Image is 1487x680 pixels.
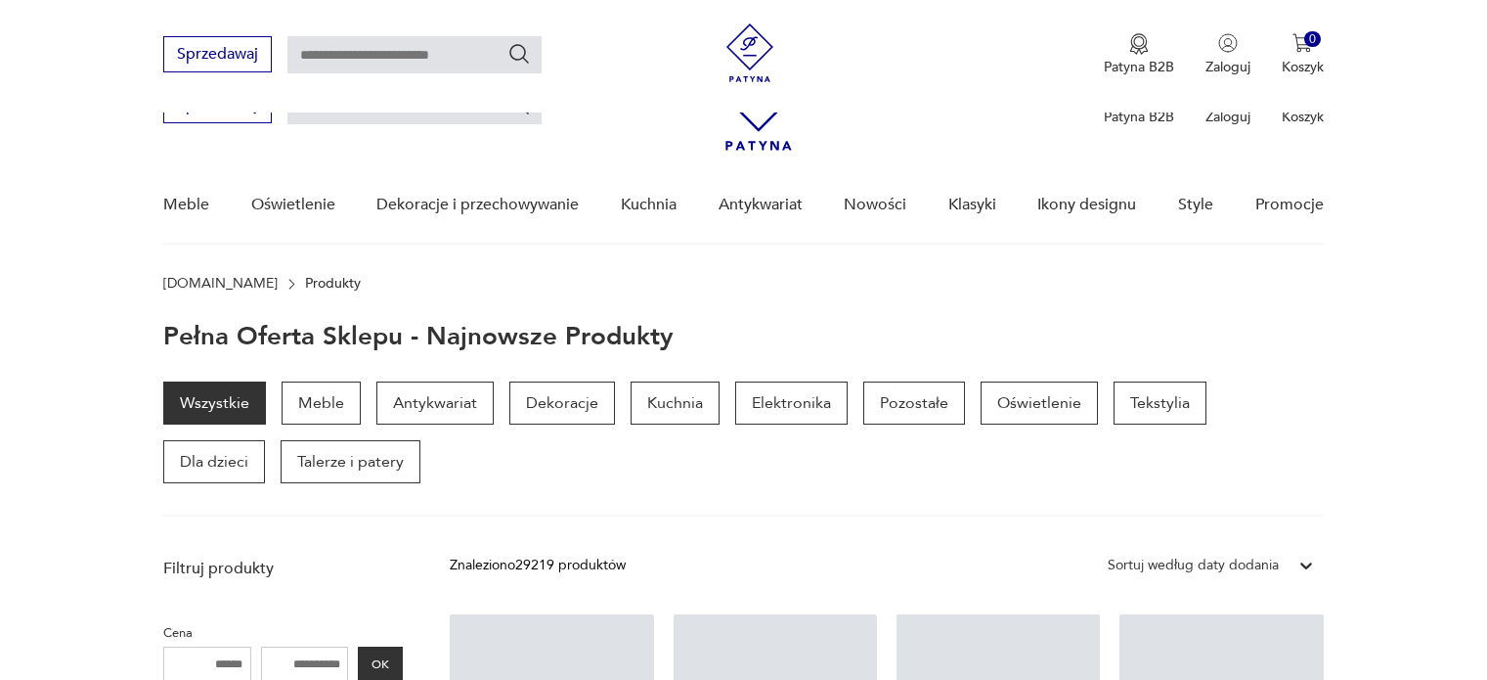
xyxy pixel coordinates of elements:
a: Elektronika [735,382,848,425]
a: [DOMAIN_NAME] [163,276,278,292]
img: Patyna - sklep z meblami i dekoracjami vintage [721,23,779,82]
div: Sortuj według daty dodania [1108,555,1279,576]
p: Koszyk [1282,58,1324,76]
a: Klasyki [948,167,996,243]
h1: Pełna oferta sklepu - najnowsze produkty [163,323,674,350]
button: 0Koszyk [1282,33,1324,76]
img: Ikona medalu [1129,33,1149,55]
img: Ikona koszyka [1292,33,1312,53]
a: Promocje [1255,167,1324,243]
div: Znaleziono 29219 produktów [450,555,626,576]
p: Patyna B2B [1104,108,1174,126]
a: Antykwariat [719,167,803,243]
a: Meble [282,382,361,425]
a: Dla dzieci [163,440,265,483]
a: Sprzedawaj [163,100,272,113]
button: Szukaj [507,42,531,66]
p: Koszyk [1282,108,1324,126]
p: Produkty [305,276,361,292]
a: Ikony designu [1037,167,1136,243]
a: Kuchnia [631,382,720,425]
a: Style [1178,167,1213,243]
a: Nowości [844,167,906,243]
a: Oświetlenie [251,167,335,243]
a: Talerze i patery [281,440,420,483]
p: Zaloguj [1205,108,1250,126]
a: Ikona medaluPatyna B2B [1104,33,1174,76]
button: Zaloguj [1205,33,1250,76]
p: Patyna B2B [1104,58,1174,76]
a: Meble [163,167,209,243]
p: Cena [163,622,403,644]
a: Dekoracje i przechowywanie [376,167,579,243]
a: Sprzedawaj [163,49,272,63]
a: Antykwariat [376,382,494,425]
a: Oświetlenie [981,382,1098,425]
button: Sprzedawaj [163,36,272,72]
p: Filtruj produkty [163,558,403,579]
div: 0 [1304,31,1321,48]
a: Tekstylia [1114,382,1206,425]
a: Wszystkie [163,382,266,425]
a: Pozostałe [863,382,965,425]
a: Kuchnia [621,167,677,243]
p: Zaloguj [1205,58,1250,76]
img: Ikonka użytkownika [1218,33,1238,53]
button: Patyna B2B [1104,33,1174,76]
a: Dekoracje [509,382,615,425]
